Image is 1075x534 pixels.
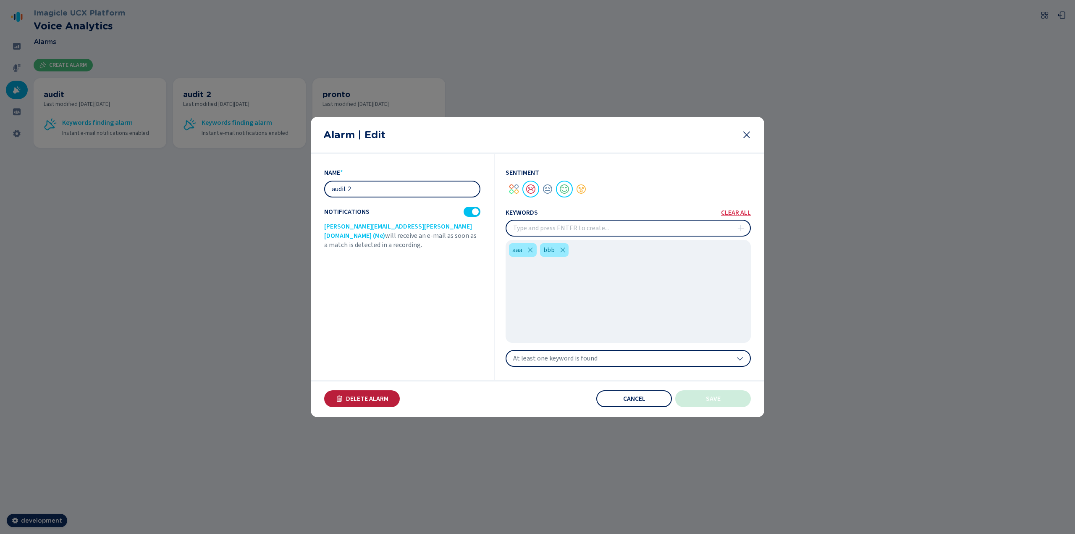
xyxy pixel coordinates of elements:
[737,225,744,231] svg: plus
[513,354,598,363] span: At least one keyword is found
[559,247,566,253] svg: close
[540,243,569,257] div: bbb
[324,208,370,216] span: Notifications
[325,182,480,197] input: Type the alarm name
[324,222,472,240] span: [PERSON_NAME][EMAIL_ADDRESS][PERSON_NAME][DOMAIN_NAME] (Me)
[506,168,539,177] span: Sentiment
[323,127,735,142] h2: Alarm | Edit
[737,355,743,362] svg: chevron-down
[742,130,752,140] svg: close
[675,390,751,407] button: Save
[596,390,672,407] button: Cancel
[336,395,343,402] svg: trash-fill
[324,231,477,250] span: will receive an e-mail as soon as a match is detected in a recording.
[506,221,750,236] input: Type and press ENTER to create...
[706,395,721,402] span: Save
[623,395,645,402] span: Cancel
[721,209,751,216] button: clear all
[324,168,340,177] span: name
[346,395,388,402] span: Delete Alarm
[506,209,538,216] span: keywords
[324,390,400,407] button: Delete Alarm
[512,245,522,255] span: aaa
[509,243,537,257] div: aaa
[527,247,534,253] svg: close
[543,245,555,255] span: bbb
